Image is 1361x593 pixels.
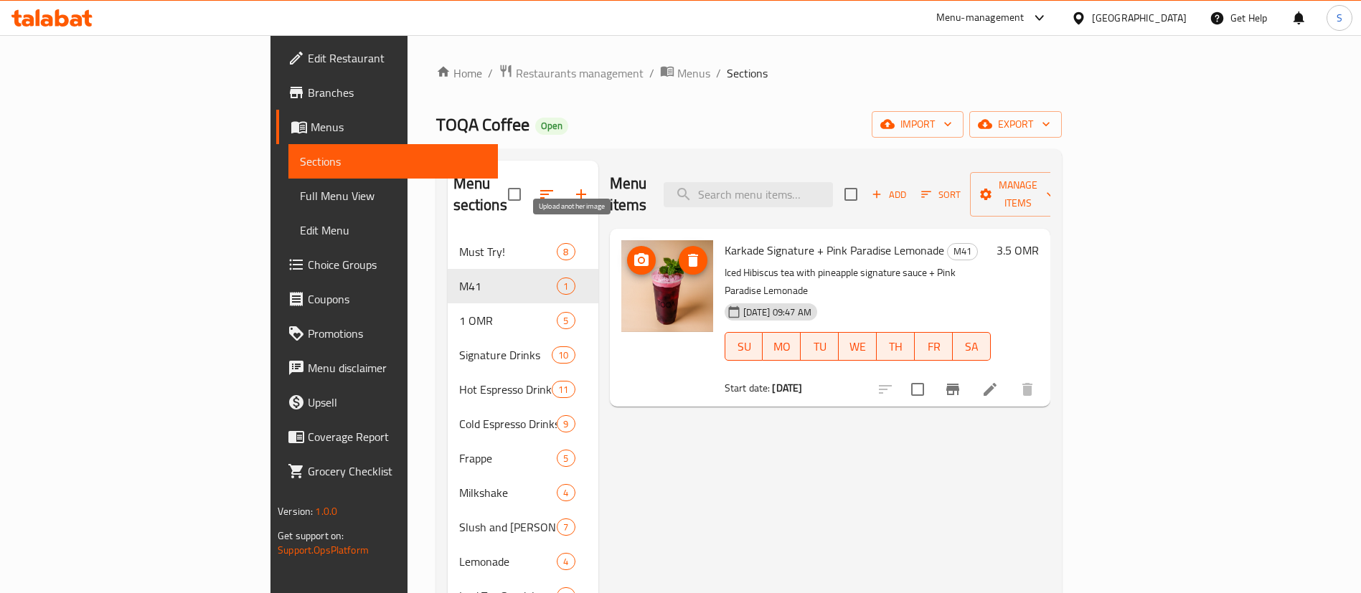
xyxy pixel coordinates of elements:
[288,144,498,179] a: Sections
[920,336,947,357] span: FR
[725,264,991,300] p: Iced Hibiscus tea with pineapple signature sauce + Pink Paradise Lemonade
[557,415,575,432] div: items
[921,186,961,203] span: Sort
[997,240,1039,260] h6: 3.5 OMR
[436,64,1062,82] nav: breadcrumb
[679,246,707,275] button: delete image
[801,332,839,361] button: TU
[768,336,795,357] span: MO
[872,111,964,138] button: import
[981,381,999,398] a: Edit menu item
[763,332,801,361] button: MO
[308,428,486,445] span: Coverage Report
[459,450,557,467] span: Frappe
[300,153,486,170] span: Sections
[459,518,557,536] div: Slush and Mojito
[276,282,498,316] a: Coupons
[806,336,833,357] span: TU
[448,544,598,579] div: Lemonade4
[557,417,574,431] span: 9
[936,372,970,407] button: Branch-specific-item
[725,379,771,397] span: Start date:
[557,484,575,501] div: items
[308,84,486,101] span: Branches
[499,64,644,82] a: Restaurants management
[499,179,529,209] span: Select all sections
[308,394,486,411] span: Upsell
[308,256,486,273] span: Choice Groups
[276,316,498,351] a: Promotions
[912,184,970,206] span: Sort items
[535,120,568,132] span: Open
[535,118,568,135] div: Open
[448,441,598,475] div: Frappe5
[844,336,871,357] span: WE
[948,243,977,260] span: M41
[436,108,529,141] span: TOQA Coffee
[738,305,817,319] span: [DATE] 09:47 AM
[731,336,758,357] span: SU
[276,75,498,110] a: Branches
[882,336,909,357] span: TH
[552,383,574,397] span: 11
[557,245,574,259] span: 8
[308,359,486,376] span: Menu disclaimer
[276,110,498,144] a: Menus
[459,415,557,432] div: Cold Espresso Drinks
[866,184,912,206] span: Add item
[300,222,486,239] span: Edit Menu
[308,49,486,67] span: Edit Restaurant
[677,65,710,82] span: Menus
[448,338,598,372] div: Signature Drinks10
[660,64,710,82] a: Menus
[459,346,552,364] div: Signature Drinks
[448,303,598,338] div: 1 OMR5
[959,336,985,357] span: SA
[311,118,486,136] span: Menus
[870,186,908,203] span: Add
[915,332,953,361] button: FR
[1337,10,1342,26] span: S
[308,325,486,342] span: Promotions
[564,177,598,212] button: Add section
[936,9,1025,27] div: Menu-management
[276,351,498,385] a: Menu disclaimer
[552,346,575,364] div: items
[459,312,557,329] div: 1 OMR
[981,115,1050,133] span: export
[557,518,575,536] div: items
[649,65,654,82] li: /
[557,243,575,260] div: items
[276,247,498,282] a: Choice Groups
[627,246,656,275] button: upload picture
[288,213,498,247] a: Edit Menu
[557,521,574,534] span: 7
[1010,372,1045,407] button: delete
[288,179,498,213] a: Full Menu View
[727,65,768,82] span: Sections
[557,277,575,295] div: items
[308,462,486,480] span: Grocery Checklist
[459,277,557,295] span: M41
[308,290,486,308] span: Coupons
[516,65,644,82] span: Restaurants management
[557,486,574,500] span: 4
[903,374,933,404] span: Select to update
[664,182,833,207] input: search
[276,41,498,75] a: Edit Restaurant
[557,450,575,467] div: items
[866,184,912,206] button: Add
[459,484,557,501] span: Milkshake
[836,179,866,209] span: Select section
[459,553,557,570] div: Lemonade
[725,239,944,261] span: Karkade Signature + Pink Paradise Lemonade
[276,385,498,419] a: Upsell
[448,475,598,510] div: Milkshake4
[278,502,313,521] span: Version:
[448,234,598,269] div: Must Try!8
[947,243,978,260] div: M41
[552,348,574,362] span: 10
[725,332,763,361] button: SU
[610,173,647,216] h2: Menu items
